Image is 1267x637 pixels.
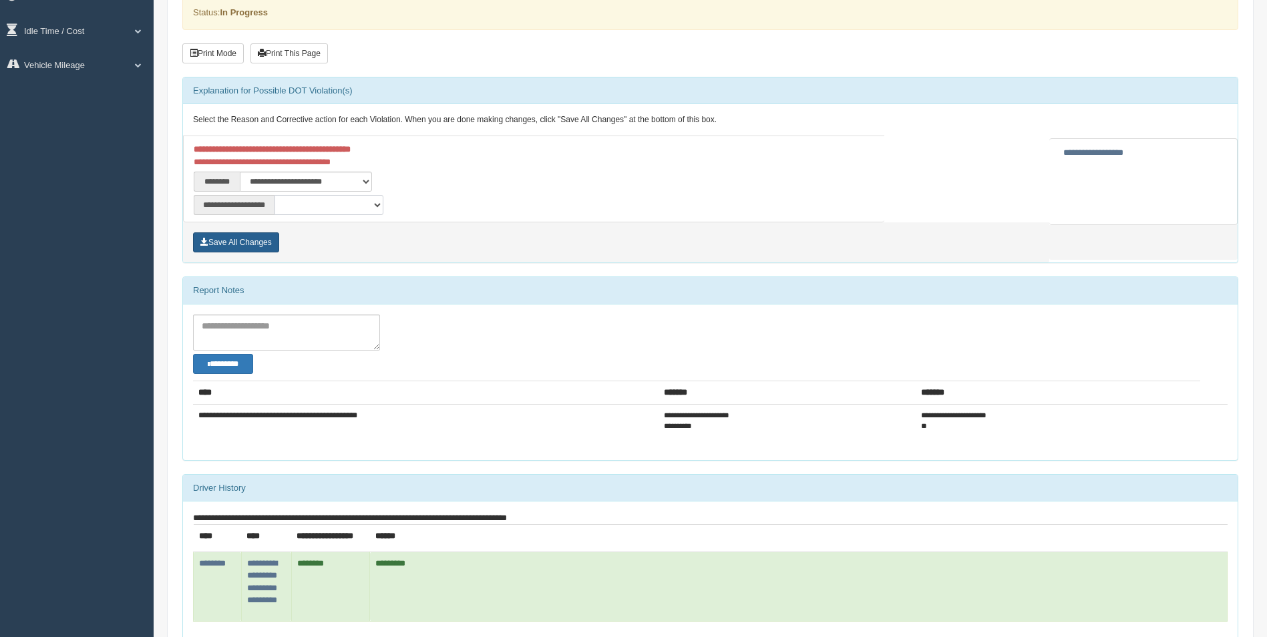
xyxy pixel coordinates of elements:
[250,43,328,63] button: Print This Page
[183,475,1238,501] div: Driver History
[193,354,253,374] button: Change Filter Options
[220,7,268,17] strong: In Progress
[183,277,1238,304] div: Report Notes
[183,104,1238,136] div: Select the Reason and Corrective action for each Violation. When you are done making changes, cli...
[193,232,279,252] button: Save
[182,43,244,63] button: Print Mode
[183,77,1238,104] div: Explanation for Possible DOT Violation(s)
